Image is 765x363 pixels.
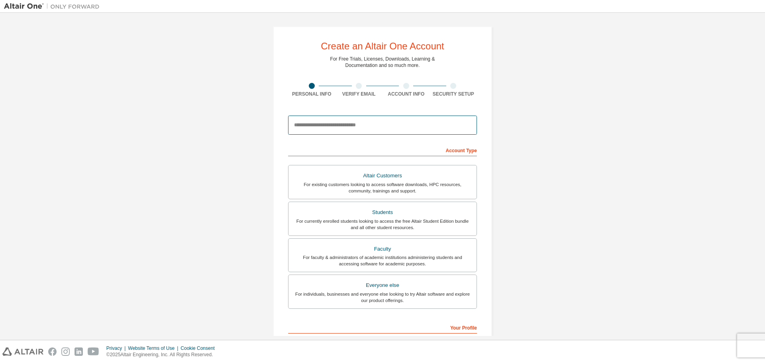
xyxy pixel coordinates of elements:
[293,280,472,291] div: Everyone else
[128,345,180,351] div: Website Terms of Use
[288,143,477,156] div: Account Type
[75,347,83,356] img: linkedin.svg
[293,207,472,218] div: Students
[330,56,435,69] div: For Free Trials, Licenses, Downloads, Learning & Documentation and so much more.
[2,347,43,356] img: altair_logo.svg
[293,170,472,181] div: Altair Customers
[293,254,472,267] div: For faculty & administrators of academic institutions administering students and accessing softwa...
[382,91,430,97] div: Account Info
[293,243,472,255] div: Faculty
[106,351,220,358] p: © 2025 Altair Engineering, Inc. All Rights Reserved.
[88,347,99,356] img: youtube.svg
[293,218,472,231] div: For currently enrolled students looking to access the free Altair Student Edition bundle and all ...
[288,321,477,334] div: Your Profile
[335,91,383,97] div: Verify Email
[321,41,444,51] div: Create an Altair One Account
[288,91,335,97] div: Personal Info
[4,2,104,10] img: Altair One
[106,345,128,351] div: Privacy
[293,291,472,304] div: For individuals, businesses and everyone else looking to try Altair software and explore our prod...
[430,91,477,97] div: Security Setup
[48,347,57,356] img: facebook.svg
[293,181,472,194] div: For existing customers looking to access software downloads, HPC resources, community, trainings ...
[61,347,70,356] img: instagram.svg
[180,345,219,351] div: Cookie Consent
